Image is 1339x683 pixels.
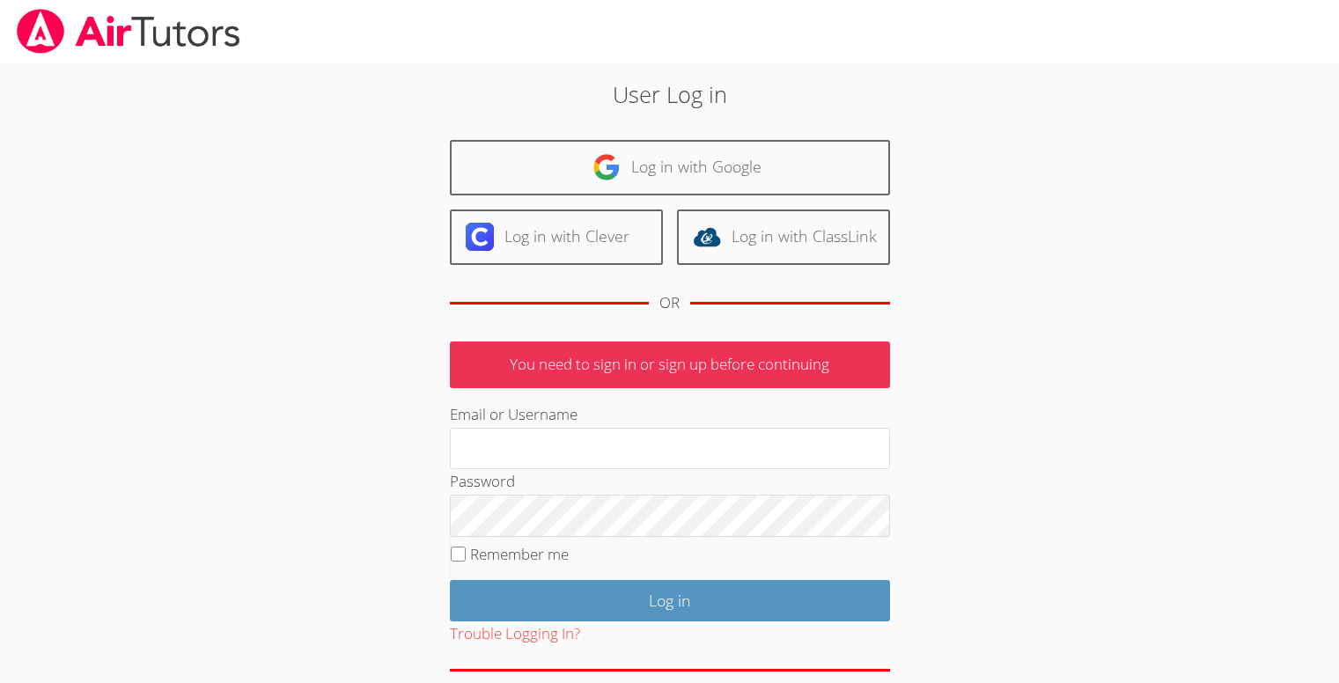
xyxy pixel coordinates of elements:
[470,544,569,564] label: Remember me
[592,153,621,181] img: google-logo-50288ca7cdecda66e5e0955fdab243c47b7ad437acaf1139b6f446037453330a.svg
[693,223,721,251] img: classlink-logo-d6bb404cc1216ec64c9a2012d9dc4662098be43eaf13dc465df04b49fa7ab582.svg
[450,341,890,388] p: You need to sign in or sign up before continuing
[450,404,578,424] label: Email or Username
[450,580,890,621] input: Log in
[677,209,890,265] a: Log in with ClassLink
[450,471,515,491] label: Password
[308,77,1031,111] h2: User Log in
[450,209,663,265] a: Log in with Clever
[15,9,242,54] img: airtutors_banner-c4298cdbf04f3fff15de1276eac7730deb9818008684d7c2e4769d2f7ddbe033.png
[450,621,580,647] button: Trouble Logging In?
[466,223,494,251] img: clever-logo-6eab21bc6e7a338710f1a6ff85c0baf02591cd810cc4098c63d3a4b26e2feb20.svg
[659,290,680,316] div: OR
[450,140,890,195] a: Log in with Google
